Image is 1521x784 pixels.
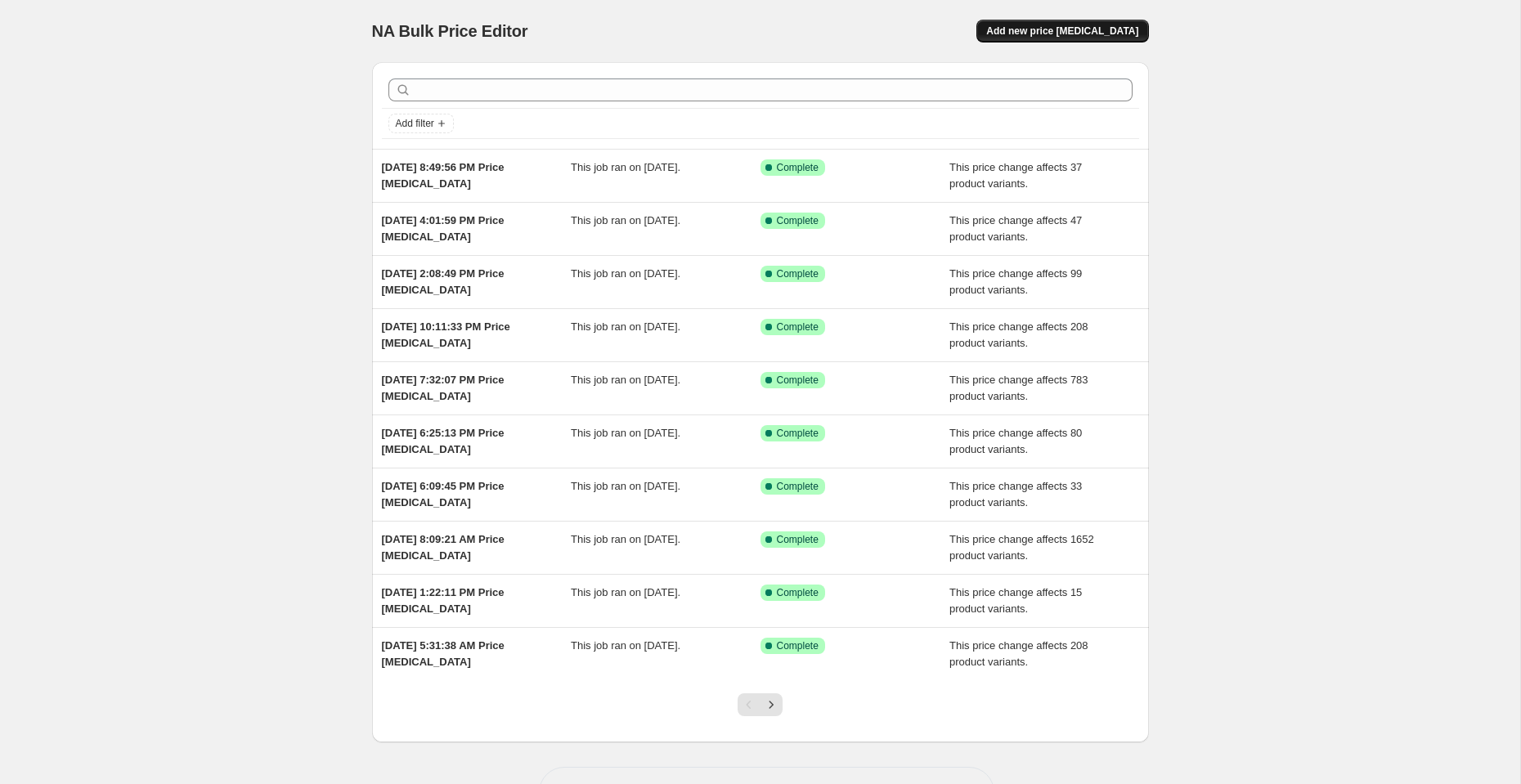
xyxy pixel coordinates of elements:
[571,639,680,652] span: This job ran on [DATE].
[571,267,680,280] span: This job ran on [DATE].
[382,639,505,668] span: [DATE] 5:31:38 AM Price [MEDICAL_DATA]
[777,320,819,334] span: Complete
[949,480,1082,508] span: This price change affects 33 product variants.
[738,693,783,716] nav: Pagination
[949,374,1088,402] span: This price change affects 783 product variants.
[949,586,1082,615] span: This price change affects 15 product variants.
[571,586,680,598] span: This job ran on [DATE].
[382,427,505,455] span: [DATE] 6:25:13 PM Price [MEDICAL_DATA]
[396,117,434,130] span: Add filter
[949,267,1082,296] span: This price change affects 99 product variants.
[949,320,1088,349] span: This price change affects 208 product variants.
[777,586,819,599] span: Complete
[777,267,819,280] span: Complete
[382,161,505,190] span: [DATE] 8:49:56 PM Price [MEDICAL_DATA]
[571,480,680,492] span: This job ran on [DATE].
[372,22,528,40] span: NA Bulk Price Editor
[382,586,505,615] span: [DATE] 1:22:11 PM Price [MEDICAL_DATA]
[986,25,1138,38] span: Add new price [MEDICAL_DATA]
[382,374,505,402] span: [DATE] 7:32:07 PM Price [MEDICAL_DATA]
[777,161,819,174] span: Complete
[382,480,505,508] span: [DATE] 6:09:45 PM Price [MEDICAL_DATA]
[571,161,680,173] span: This job ran on [DATE].
[777,480,819,493] span: Complete
[777,374,819,387] span: Complete
[571,374,680,386] span: This job ran on [DATE].
[382,533,505,562] span: [DATE] 8:09:21 AM Price [MEDICAL_DATA]
[760,693,783,716] button: Next
[777,214,819,227] span: Complete
[777,533,819,546] span: Complete
[777,427,819,440] span: Complete
[571,427,680,439] span: This job ran on [DATE].
[949,161,1082,190] span: This price change affects 37 product variants.
[382,320,510,349] span: [DATE] 10:11:33 PM Price [MEDICAL_DATA]
[949,214,1082,243] span: This price change affects 47 product variants.
[571,533,680,545] span: This job ran on [DATE].
[571,214,680,226] span: This job ran on [DATE].
[382,267,505,296] span: [DATE] 2:08:49 PM Price [MEDICAL_DATA]
[571,320,680,333] span: This job ran on [DATE].
[949,639,1088,668] span: This price change affects 208 product variants.
[388,114,454,133] button: Add filter
[777,639,819,652] span: Complete
[382,214,505,243] span: [DATE] 4:01:59 PM Price [MEDICAL_DATA]
[949,427,1082,455] span: This price change affects 80 product variants.
[949,533,1094,562] span: This price change affects 1652 product variants.
[976,20,1148,43] button: Add new price [MEDICAL_DATA]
